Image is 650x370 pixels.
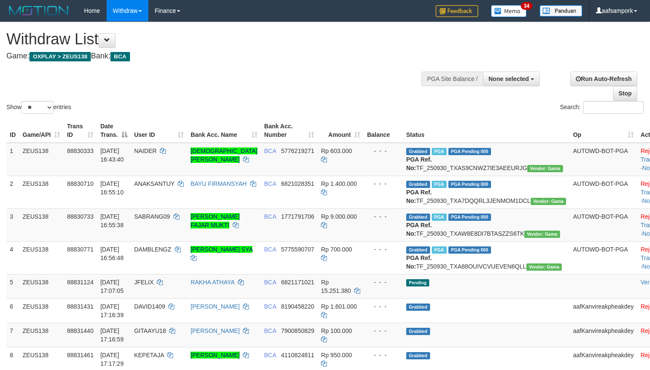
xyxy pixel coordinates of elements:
[67,279,93,286] span: 88831124
[569,241,637,274] td: AUTOWD-BOT-PGA
[29,52,91,61] span: OXPLAY > ZEUS138
[6,323,19,347] td: 7
[448,148,491,155] span: PGA Pending
[19,208,64,241] td: ZEUS138
[403,241,570,274] td: TF_250930_TXA88OUIVCVUEVEN6QLL
[19,176,64,208] td: ZEUS138
[406,254,432,270] b: PGA Ref. No:
[6,274,19,298] td: 5
[100,147,124,163] span: [DATE] 16:43:40
[321,246,352,253] span: Rp 700.000
[264,147,276,154] span: BCA
[583,101,644,114] input: Search:
[6,119,19,143] th: ID
[432,181,447,188] span: Marked by aafsolysreylen
[6,143,19,176] td: 1
[483,72,540,86] button: None selected
[100,352,124,367] span: [DATE] 17:17:29
[367,212,399,221] div: - - -
[6,176,19,208] td: 2
[191,147,257,163] a: [DEMOGRAPHIC_DATA][PERSON_NAME]
[134,352,164,358] span: KEPETAJA
[187,119,261,143] th: Bank Acc. Name: activate to sort column ascending
[281,352,314,358] span: Copy 4110824811 to clipboard
[569,323,637,347] td: aafKanvireakpheakdey
[134,246,171,253] span: DAMBLENGZ
[367,302,399,311] div: - - -
[432,148,447,155] span: Marked by aafsolysreylen
[436,5,478,17] img: Feedback.jpg
[67,213,93,220] span: 88830733
[6,241,19,274] td: 4
[448,181,491,188] span: PGA Pending
[321,147,352,154] span: Rp 603.000
[406,148,430,155] span: Grabbed
[6,4,71,17] img: MOTION_logo.png
[191,213,240,228] a: [PERSON_NAME] FAJAR MUKTI
[261,119,318,143] th: Bank Acc. Number: activate to sort column ascending
[521,2,532,10] span: 34
[191,246,252,253] a: [PERSON_NAME] SYA
[67,246,93,253] span: 88830771
[100,246,124,261] span: [DATE] 16:56:48
[21,101,53,114] select: Showentries
[406,189,432,204] b: PGA Ref. No:
[367,147,399,155] div: - - -
[134,213,170,220] span: SABRANG09
[560,101,644,114] label: Search:
[19,323,64,347] td: ZEUS138
[6,52,425,61] h4: Game: Bank:
[67,352,93,358] span: 88831461
[19,274,64,298] td: ZEUS138
[134,147,157,154] span: NAIDER
[367,351,399,359] div: - - -
[100,327,124,343] span: [DATE] 17:16:59
[19,298,64,323] td: ZEUS138
[264,303,276,310] span: BCA
[191,180,247,187] a: BAYU FIRMANSYAH
[264,279,276,286] span: BCA
[134,303,165,310] span: DAVID1409
[321,180,357,187] span: Rp 1.400.000
[264,352,276,358] span: BCA
[19,241,64,274] td: ZEUS138
[100,303,124,318] span: [DATE] 17:16:39
[281,303,314,310] span: Copy 8190458220 to clipboard
[67,303,93,310] span: 88831431
[318,119,364,143] th: Amount: activate to sort column ascending
[403,143,570,176] td: TF_250930_TXAS9CNWZ7IE3AEEURJG
[406,304,430,311] span: Grabbed
[422,72,483,86] div: PGA Site Balance /
[67,180,93,187] span: 88830710
[406,279,429,286] span: Pending
[321,327,352,334] span: Rp 100.000
[134,279,154,286] span: JFELIX
[321,279,351,294] span: Rp 15.251.380
[110,52,130,61] span: BCA
[569,143,637,176] td: AUTOWD-BOT-PGA
[367,278,399,286] div: - - -
[448,214,491,221] span: PGA Pending
[527,165,563,172] span: Vendor URL: https://trx31.1velocity.biz
[264,246,276,253] span: BCA
[19,119,64,143] th: Game/API: activate to sort column ascending
[569,119,637,143] th: Op: activate to sort column ascending
[100,213,124,228] span: [DATE] 16:55:38
[432,246,447,254] span: Marked by aafsolysreylen
[406,181,430,188] span: Grabbed
[406,156,432,171] b: PGA Ref. No:
[540,5,582,17] img: panduan.png
[19,143,64,176] td: ZEUS138
[67,147,93,154] span: 88830333
[364,119,403,143] th: Balance
[64,119,97,143] th: Trans ID: activate to sort column ascending
[367,327,399,335] div: - - -
[403,208,570,241] td: TF_250930_TXAW8E8DI7BTASZZS6TK
[524,231,560,238] span: Vendor URL: https://trx31.1velocity.biz
[488,75,529,82] span: None selected
[321,303,357,310] span: Rp 1.601.000
[281,147,314,154] span: Copy 5776219271 to clipboard
[406,328,430,335] span: Grabbed
[264,213,276,220] span: BCA
[448,246,491,254] span: PGA Pending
